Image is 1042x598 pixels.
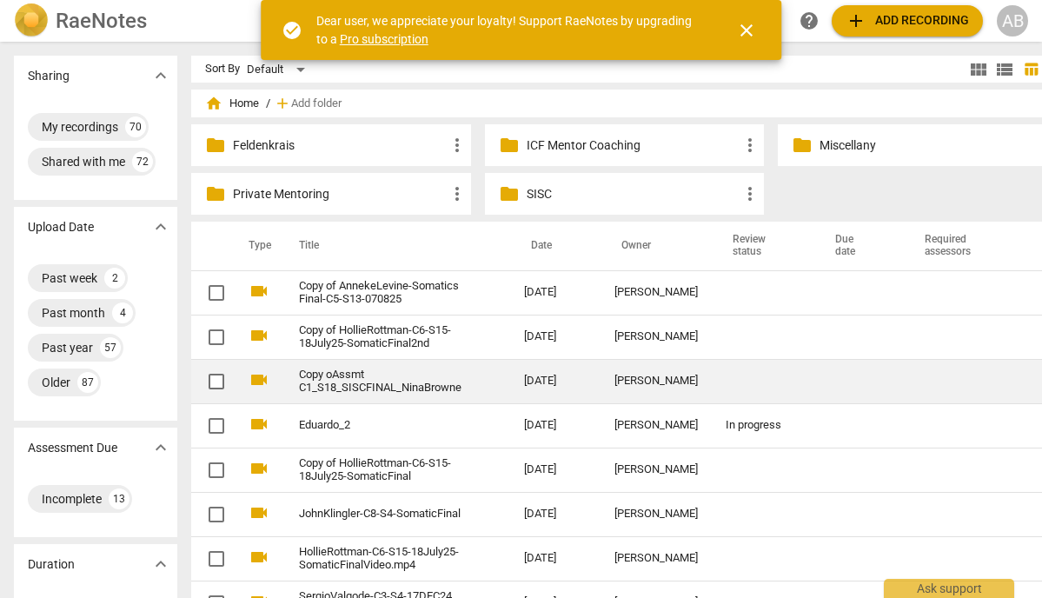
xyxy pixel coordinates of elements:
button: Upload [832,5,983,37]
span: help [799,10,820,31]
span: home [205,95,222,112]
p: ICF Mentor Coaching [527,136,740,155]
button: Close [726,10,767,51]
div: 4 [112,302,133,323]
th: Type [235,222,278,270]
div: [PERSON_NAME] [614,508,698,521]
p: Assessment Due [28,439,117,457]
span: Add folder [291,97,342,110]
th: Title [278,222,510,270]
span: table_chart [1023,61,1039,77]
a: Copy of HollieRottman-C6-S15-18July25-SomaticFinal2nd [299,324,461,350]
button: Show more [148,551,174,577]
div: Sort By [205,63,240,76]
span: videocam [249,547,269,568]
h2: RaeNotes [56,9,147,33]
span: Add recording [846,10,969,31]
div: Past month [42,304,105,322]
div: [PERSON_NAME] [614,330,698,343]
td: [DATE] [510,315,601,359]
td: [DATE] [510,492,601,536]
span: videocam [249,281,269,302]
span: folder [792,135,813,156]
p: Upload Date [28,218,94,236]
th: Date [510,222,601,270]
div: 57 [100,337,121,358]
div: Past week [42,269,97,287]
td: [DATE] [510,403,601,448]
span: expand_more [150,65,171,86]
a: Copy of HollieRottman-C6-S15-18July25-SomaticFinal [299,457,461,483]
span: add [846,10,866,31]
p: Miscellany [820,136,1033,155]
span: videocam [249,325,269,346]
th: Owner [601,222,712,270]
div: 72 [132,151,153,172]
a: LogoRaeNotes [14,3,264,38]
div: Past year [42,339,93,356]
th: Required assessors [904,222,1019,270]
p: Duration [28,555,75,574]
span: videocam [249,369,269,390]
span: videocam [249,502,269,523]
button: List view [992,56,1018,83]
span: expand_more [150,216,171,237]
th: Review status [712,222,814,270]
div: [PERSON_NAME] [614,286,698,299]
span: videocam [249,458,269,479]
span: more_vert [447,135,468,156]
div: Dear user, we appreciate your loyalty! Support RaeNotes by upgrading to a [316,12,706,48]
span: videocam [249,414,269,435]
span: view_module [968,59,989,80]
span: folder [499,183,520,204]
td: [DATE] [510,448,601,492]
td: [DATE] [510,359,601,403]
p: SISC [527,185,740,203]
td: [DATE] [510,536,601,581]
div: [PERSON_NAME] [614,375,698,388]
td: [DATE] [510,270,601,315]
span: Home [205,95,259,112]
div: Older [42,374,70,391]
p: Feldenkrais [233,136,447,155]
span: folder [499,135,520,156]
a: Eduardo_2 [299,419,461,432]
button: Tile view [966,56,992,83]
a: Help [793,5,825,37]
span: check_circle [282,20,302,41]
div: [PERSON_NAME] [614,552,698,565]
th: Due date [814,222,904,270]
div: 13 [109,488,129,509]
span: more_vert [740,135,760,156]
a: JohnKlingler-C8-S4-SomaticFinal [299,508,461,521]
img: Logo [14,3,49,38]
div: In progress [726,419,800,432]
div: [PERSON_NAME] [614,463,698,476]
span: expand_more [150,437,171,458]
p: Sharing [28,67,70,85]
div: 87 [77,372,98,393]
button: AB [997,5,1028,37]
span: / [266,97,270,110]
div: My recordings [42,118,118,136]
div: Default [247,56,311,83]
span: add [274,95,291,112]
a: Pro subscription [340,32,428,46]
a: HollieRottman-C6-S15-18July25-SomaticFinalVideo.mp4 [299,546,461,572]
div: Ask support [884,579,1014,598]
span: view_list [994,59,1015,80]
div: [PERSON_NAME] [614,419,698,432]
div: Incomplete [42,490,102,508]
span: more_vert [740,183,760,204]
span: more_vert [447,183,468,204]
div: 2 [104,268,125,289]
span: close [736,20,757,41]
a: Copy oAssmt C1_S18_SISCFINAL_NinaBrowne [299,369,461,395]
p: Private Mentoring [233,185,447,203]
span: folder [205,183,226,204]
span: folder [205,135,226,156]
a: Copy of AnnekeLevine-Somatics Final-C5-S13-070825 [299,280,461,306]
span: expand_more [150,554,171,575]
button: Show more [148,214,174,240]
